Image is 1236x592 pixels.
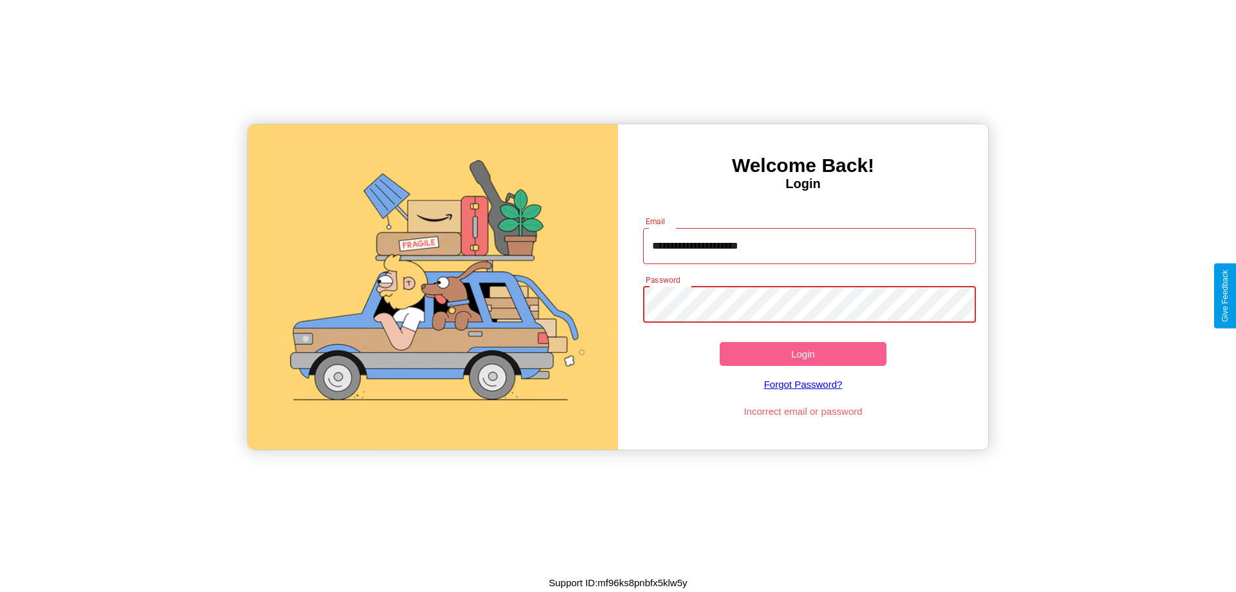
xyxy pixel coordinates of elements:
[1221,270,1230,322] div: Give Feedback
[720,342,886,366] button: Login
[618,155,988,177] h3: Welcome Back!
[548,574,687,591] p: Support ID: mf96ks8pnbfx5klw5y
[646,216,666,227] label: Email
[618,177,988,191] h4: Login
[637,366,970,403] a: Forgot Password?
[646,274,680,285] label: Password
[637,403,970,420] p: Incorrect email or password
[248,124,618,450] img: gif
